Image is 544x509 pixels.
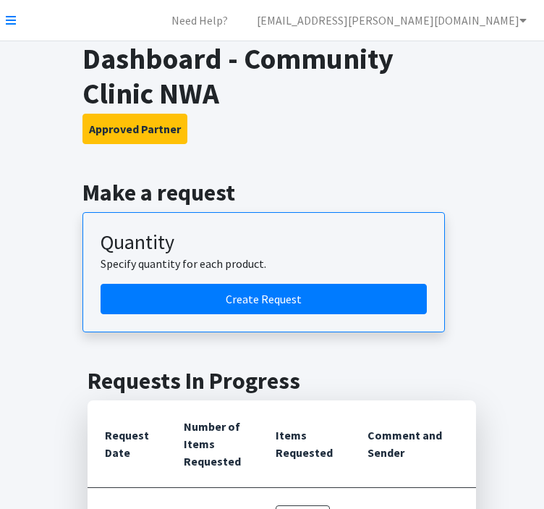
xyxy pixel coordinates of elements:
th: Number of Items Requested [166,400,258,488]
p: Specify quantity for each product. [101,255,427,272]
th: Request Date [88,400,166,488]
h2: Requests In Progress [88,367,456,395]
button: Approved Partner [82,114,187,144]
a: [EMAIL_ADDRESS][PERSON_NAME][DOMAIN_NAME] [245,6,538,35]
a: Need Help? [160,6,239,35]
h2: Make a request [82,179,462,206]
h1: Dashboard - Community Clinic NWA [82,41,462,111]
h3: Quantity [101,230,427,255]
a: Create a request by quantity [101,284,427,314]
th: Items Requested [258,400,350,488]
th: Comment and Sender [350,400,476,488]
